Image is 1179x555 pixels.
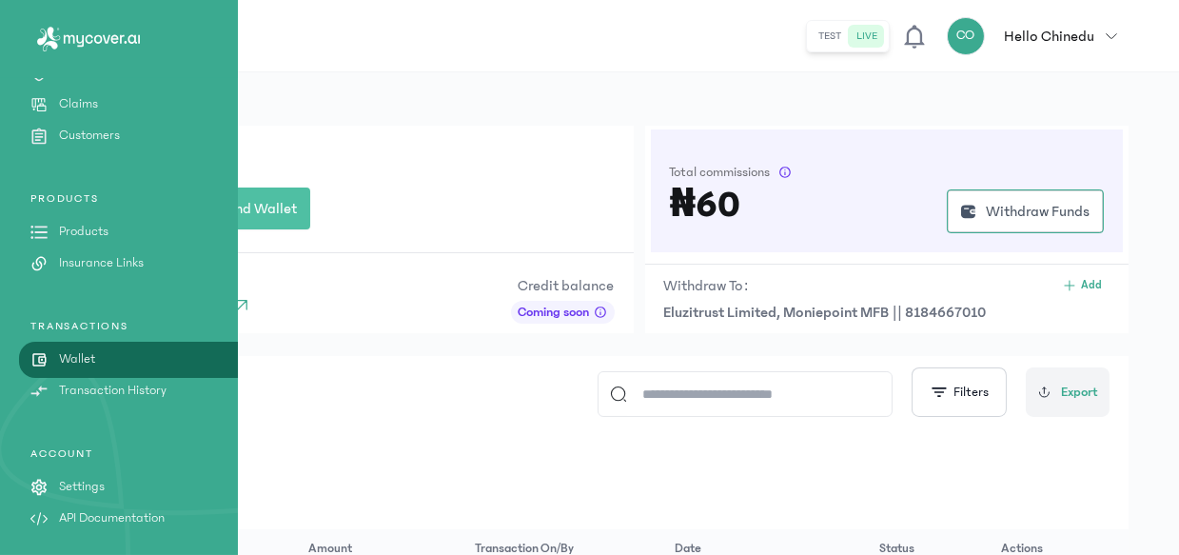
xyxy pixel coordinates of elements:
[519,303,590,322] span: Coming soon
[59,126,120,146] p: Customers
[947,17,1129,55] button: COHello Chinedu
[1004,25,1094,48] p: Hello Chinedu
[947,17,985,55] div: CO
[511,274,615,297] p: Credit balance
[59,508,165,528] p: API Documentation
[1061,383,1098,403] span: Export
[59,253,144,273] p: Insurance Links
[174,188,310,229] button: Fund Wallet
[670,163,771,182] span: Total commissions
[811,25,849,48] button: test
[947,189,1104,233] button: Withdraw Funds
[912,367,1007,417] button: Filters
[664,301,1110,324] p: Eluzitrust Limited, Moniepoint MFB || 8184667010
[986,200,1090,223] span: Withdraw Funds
[664,274,749,297] p: Withdraw To:
[220,197,297,220] span: Fund Wallet
[69,476,1110,499] p: ₦83,860
[59,94,98,114] p: Claims
[1026,367,1110,417] button: Export
[1081,278,1102,293] span: Add
[69,446,1110,472] p: Funding Transactions
[59,477,105,497] p: Settings
[849,25,885,48] button: live
[59,349,95,369] p: Wallet
[59,381,167,401] p: Transaction History
[1054,274,1110,297] button: Add
[670,189,741,220] h3: ₦60
[59,222,108,242] p: Products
